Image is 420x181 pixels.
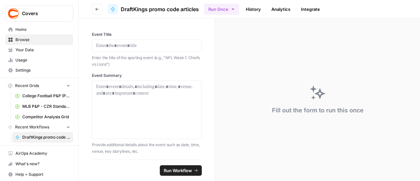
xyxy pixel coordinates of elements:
[242,4,265,14] a: History
[272,106,364,115] div: Fill out the form to run this once
[297,4,324,14] a: Integrate
[5,45,73,55] a: Your Data
[5,122,73,132] button: Recent Workflows
[5,34,73,45] a: Browse
[22,93,70,99] span: College Football P&P (Production) Grid (2)
[164,167,192,174] span: Run Workflow
[22,114,70,120] span: Competitor Analysis Grid
[92,73,202,79] label: Event Summary
[6,159,73,169] div: What's new?
[15,47,70,53] span: Your Data
[92,55,202,67] p: Enter the title of the sporting event (e.g., "NFL Week 1: Chiefs vs Lions")
[5,5,73,22] button: Workspace: Covers
[12,101,73,112] a: MLB P&P - CZR Standard (Production) Grid (5)
[160,165,202,176] button: Run Workflow
[15,37,70,43] span: Browse
[267,4,294,14] a: Analytics
[22,134,70,140] span: DraftKings promo code articles
[15,27,70,33] span: Home
[92,32,202,37] label: Event Title
[5,159,73,169] button: What's new?
[5,169,73,180] button: Help + Support
[92,142,202,154] p: Provide additional details about the event such as date, time, venue, key storylines, etc.
[121,5,199,13] span: DraftKings promo code articles
[5,81,73,91] button: Recent Grids
[8,8,19,19] img: Covers Logo
[12,91,73,101] a: College Football P&P (Production) Grid (2)
[108,4,199,14] a: DraftKings promo code articles
[22,103,70,109] span: MLB P&P - CZR Standard (Production) Grid (5)
[15,83,39,89] span: Recent Grids
[5,24,73,35] a: Home
[204,4,239,15] button: Run Once
[5,55,73,65] a: Usage
[5,65,73,76] a: Settings
[15,124,49,130] span: Recent Workflows
[15,57,70,63] span: Usage
[22,10,62,17] span: Covers
[5,148,73,159] a: AirOps Academy
[15,150,70,156] span: AirOps Academy
[12,112,73,122] a: Competitor Analysis Grid
[15,171,70,177] span: Help + Support
[15,67,70,73] span: Settings
[12,132,73,143] a: DraftKings promo code articles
